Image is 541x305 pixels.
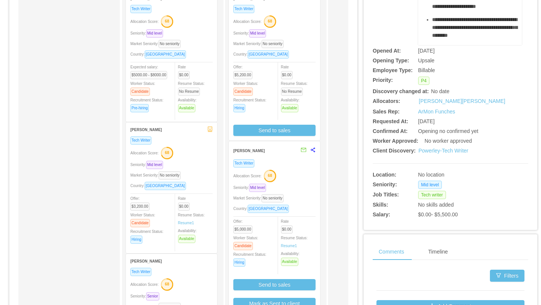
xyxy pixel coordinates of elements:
span: No seniority [159,171,181,180]
b: Skills: [373,202,388,208]
span: Worker Status: [130,213,155,225]
span: Allocation Score: [130,20,159,24]
span: robot [207,127,213,132]
span: $5,000.00 [233,225,252,234]
text: 68 [268,19,272,23]
span: Allocation Score: [233,174,261,178]
span: Market Seniority: [130,173,184,177]
span: Tech Writer [130,5,151,13]
span: Upsale [418,57,435,63]
b: Discovery changed at: [373,88,429,94]
span: Resume Status: [178,213,205,225]
span: Rate [178,65,193,77]
div: Timeline [422,243,454,260]
b: Requested At: [373,118,408,124]
span: Candidate [130,88,150,96]
a: Powerley-Tech Writer [419,148,468,154]
span: Candidate [130,219,150,227]
span: [DATE] [418,118,435,124]
span: Rate [281,219,296,231]
span: No worker approved [425,138,472,144]
span: Mid level [146,161,163,169]
span: Mid level [418,181,442,189]
span: Country: [233,207,292,211]
span: Rate [178,196,193,208]
span: Allocation Score: [130,151,159,155]
span: Available [281,258,298,266]
button: 68 [261,15,277,27]
span: Candidate [233,88,253,96]
span: Expected salary: [130,65,170,77]
span: Senior [146,292,159,300]
b: Salary: [373,211,390,217]
span: [GEOGRAPHIC_DATA] [145,50,186,59]
span: P4 [418,77,430,85]
span: No seniority [159,40,181,48]
span: $5,200.00 [233,71,252,79]
b: Priority: [373,77,393,83]
a: [PERSON_NAME] [419,97,462,105]
button: icon: filterFilters [490,270,524,282]
button: 68 [159,278,174,290]
span: No seniority [261,194,284,202]
span: Available [281,104,298,112]
span: Recruitment Status: [233,98,266,110]
b: Sales Rep: [373,109,400,115]
span: Market Seniority: [233,196,287,200]
span: Recruitment Status: [130,98,163,110]
span: Worker Status: [130,82,155,94]
strong: [PERSON_NAME] [130,128,162,132]
span: Offer: [130,196,153,208]
span: Allocation Score: [130,282,159,287]
span: Availability: [281,252,301,264]
span: Market Seniority: [130,42,184,46]
span: No Resume [281,88,303,96]
button: mail [297,144,307,156]
span: Tech Writer [233,5,254,13]
span: Country: [130,52,189,56]
div: Comments [373,243,410,260]
b: Client Discovery: [373,148,416,154]
span: Recruitment Status: [130,230,163,242]
span: Resume Status: [281,82,308,94]
span: Availability: [178,229,198,241]
span: Allocation Score: [233,20,261,24]
span: [GEOGRAPHIC_DATA] [248,205,289,213]
span: Mid level [146,29,163,38]
a: [PERSON_NAME] [462,97,505,105]
span: $3,200.00 [130,202,150,211]
b: Opened At: [373,48,401,54]
a: ArMon Funches [418,109,455,115]
span: Availability: [281,98,301,110]
span: Market Seniority: [233,42,287,46]
button: 68 [261,169,277,181]
span: $0.00 [281,71,293,79]
span: Offer: [233,65,255,77]
span: Country: [233,52,292,56]
b: Confirmed At: [373,128,408,134]
span: Recruitment Status: [233,252,266,264]
button: 68 [159,146,174,159]
span: share-alt [310,147,316,152]
span: $5000.00 - $8000.00 [130,71,167,79]
span: Rate [281,65,296,77]
strong: [PERSON_NAME] [233,149,265,153]
span: Hiring [233,104,245,112]
b: Opening Type: [373,57,409,63]
span: Offer: [233,219,255,231]
span: Seniority: [233,186,269,190]
span: No seniority [261,40,284,48]
text: 68 [268,173,272,178]
strong: [PERSON_NAME] [130,259,162,263]
span: Worker Status: [233,236,258,248]
span: Seniority: [130,294,162,298]
div: No location [418,171,496,179]
span: Resume Status: [281,236,308,248]
a: Resume1 [178,220,194,226]
span: Tech Writer [233,159,254,168]
text: 68 [165,19,169,23]
span: Mid level [249,29,266,38]
text: 68 [165,282,169,286]
span: Hiring [233,258,245,267]
button: Send to sales [233,279,316,290]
